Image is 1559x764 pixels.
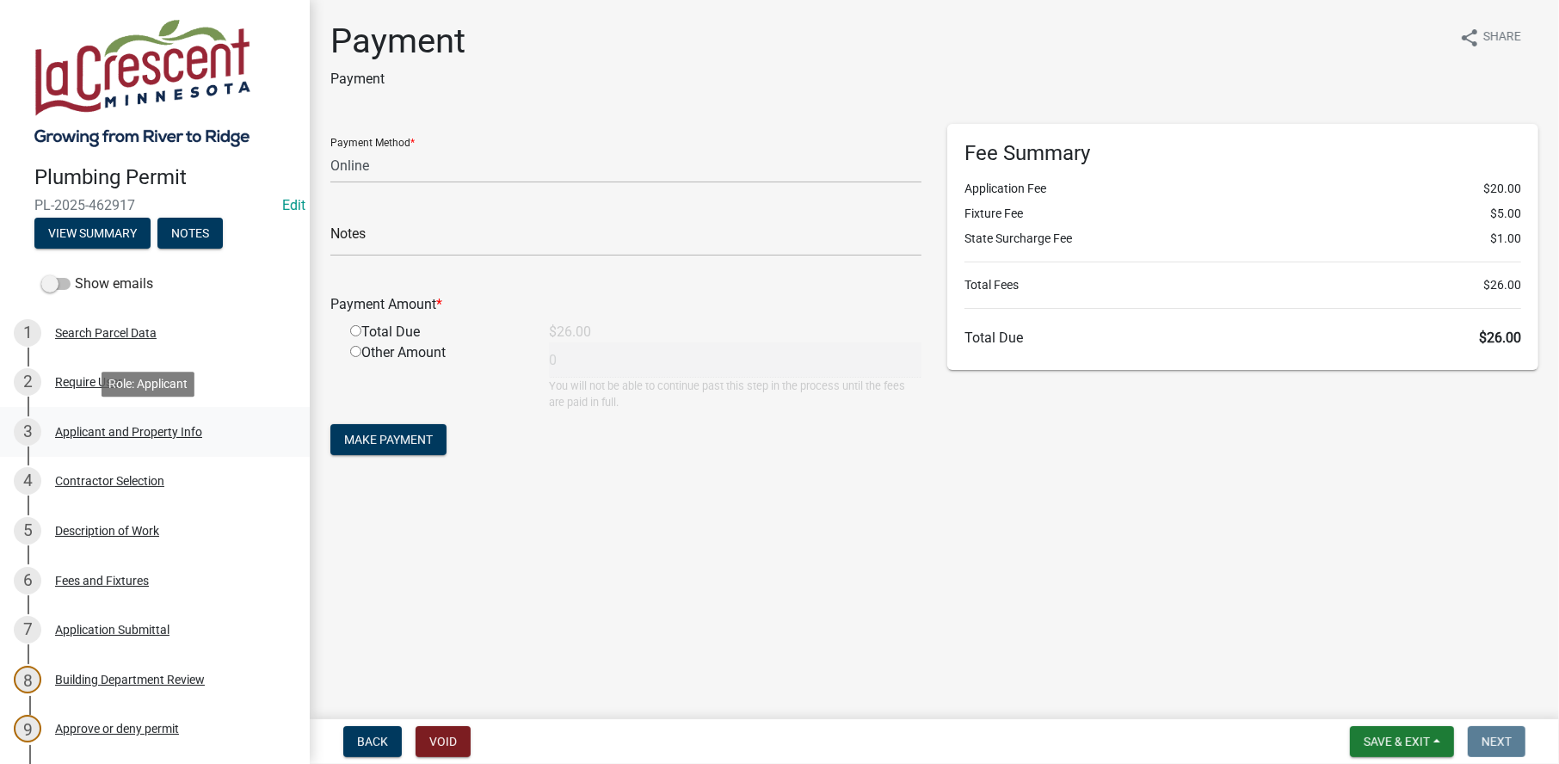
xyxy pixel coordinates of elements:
[34,165,296,190] h4: Plumbing Permit
[357,735,388,749] span: Back
[344,433,433,447] span: Make Payment
[14,418,41,446] div: 3
[330,21,465,62] h1: Payment
[55,327,157,339] div: Search Parcel Data
[337,342,536,410] div: Other Amount
[1459,28,1480,48] i: share
[14,715,41,742] div: 9
[964,205,1521,223] li: Fixture Fee
[1490,230,1521,248] span: $1.00
[1445,21,1535,54] button: shareShare
[330,69,465,89] p: Payment
[1468,726,1525,757] button: Next
[343,726,402,757] button: Back
[41,274,153,294] label: Show emails
[55,674,205,686] div: Building Department Review
[1483,276,1521,294] span: $26.00
[55,426,202,438] div: Applicant and Property Info
[34,218,151,249] button: View Summary
[55,723,179,735] div: Approve or deny permit
[416,726,471,757] button: Void
[14,368,41,396] div: 2
[1482,735,1512,749] span: Next
[964,276,1521,294] li: Total Fees
[330,424,447,455] button: Make Payment
[34,18,250,147] img: City of La Crescent, Minnesota
[1483,28,1521,48] span: Share
[964,230,1521,248] li: State Surcharge Fee
[964,180,1521,198] li: Application Fee
[55,525,159,537] div: Description of Work
[337,322,536,342] div: Total Due
[1490,205,1521,223] span: $5.00
[14,467,41,495] div: 4
[55,475,164,487] div: Contractor Selection
[964,141,1521,166] h6: Fee Summary
[282,197,305,213] a: Edit
[1364,735,1430,749] span: Save & Exit
[157,218,223,249] button: Notes
[55,575,149,587] div: Fees and Fixtures
[102,372,194,397] div: Role: Applicant
[964,330,1521,346] h6: Total Due
[1479,330,1521,346] span: $26.00
[14,517,41,545] div: 5
[55,376,122,388] div: Require User
[157,227,223,241] wm-modal-confirm: Notes
[14,666,41,693] div: 8
[14,319,41,347] div: 1
[34,197,275,213] span: PL-2025-462917
[14,567,41,595] div: 6
[55,624,169,636] div: Application Submittal
[14,616,41,644] div: 7
[1483,180,1521,198] span: $20.00
[282,197,305,213] wm-modal-confirm: Edit Application Number
[34,227,151,241] wm-modal-confirm: Summary
[1350,726,1454,757] button: Save & Exit
[317,294,934,315] div: Payment Amount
